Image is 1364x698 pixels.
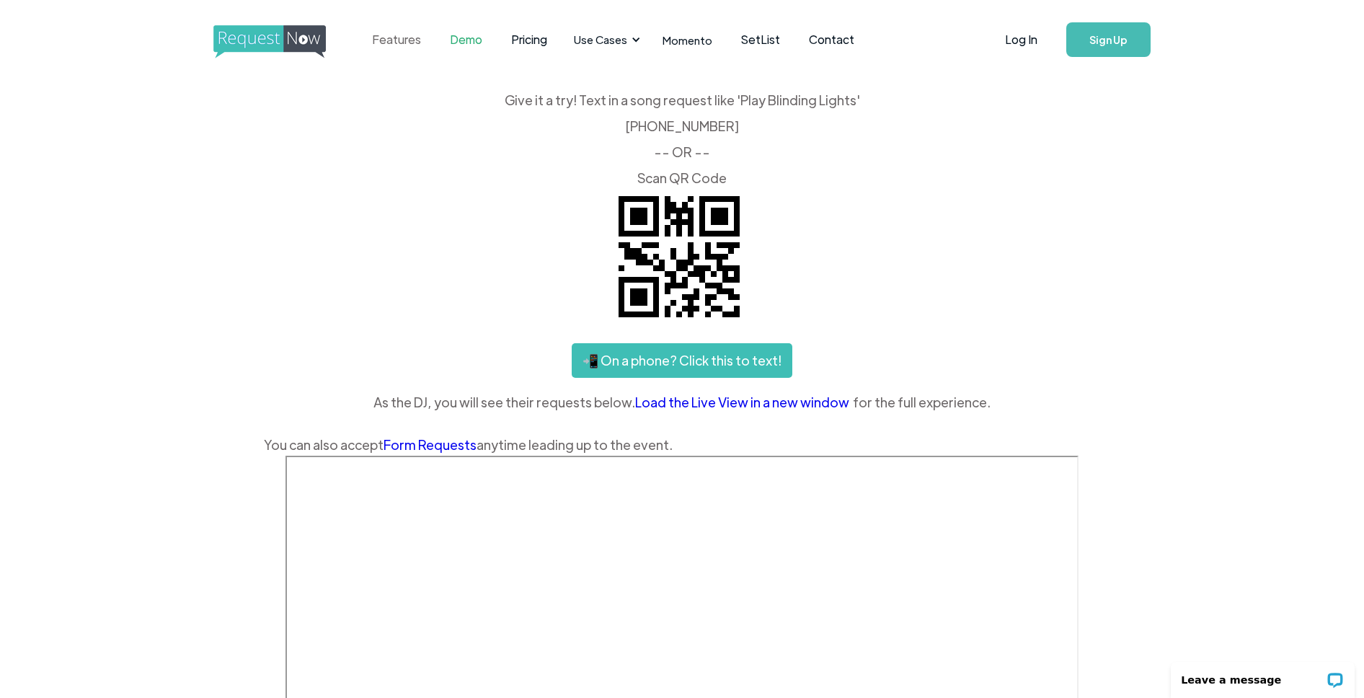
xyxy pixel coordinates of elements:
a: Demo [435,17,497,62]
a: Form Requests [384,436,477,453]
div: You can also accept anytime leading up to the event. [264,434,1100,456]
div: Give it a try! Text in a song request like 'Play Blinding Lights' ‍ [PHONE_NUMBER] -- OR -- ‍ Sca... [264,94,1100,185]
img: QR code [607,185,751,329]
div: Use Cases [574,32,627,48]
a: SetList [727,17,794,62]
div: As the DJ, you will see their requests below. for the full experience. [264,392,1100,413]
a: Pricing [497,17,562,62]
a: Sign Up [1066,22,1151,57]
a: home [213,25,322,54]
a: 📲 On a phone? Click this to text! [572,343,792,378]
iframe: LiveChat chat widget [1161,653,1364,698]
a: Load the Live View in a new window [635,392,853,413]
a: Features [358,17,435,62]
a: Momento [648,19,727,61]
img: requestnow logo [213,25,353,58]
div: Use Cases [565,17,645,62]
a: Log In [991,14,1052,65]
a: Contact [794,17,869,62]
